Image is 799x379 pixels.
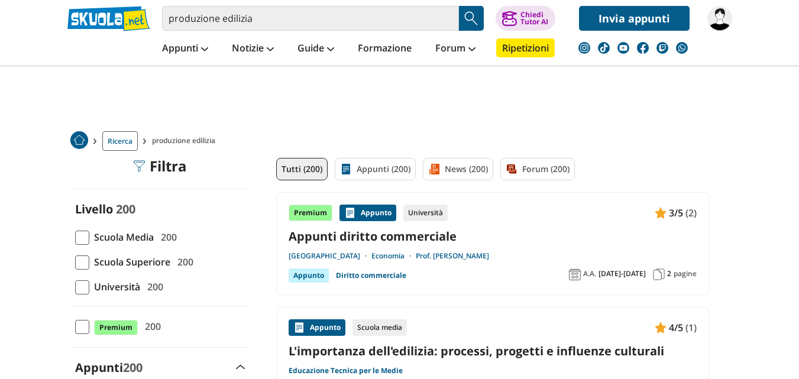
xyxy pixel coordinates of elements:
[289,366,403,375] a: Educazione Tecnica per le Medie
[352,319,407,336] div: Scuola media
[289,205,332,221] div: Premium
[89,254,170,270] span: Scuola Superiore
[133,160,145,172] img: Filtra filtri mobile
[583,269,596,278] span: A.A.
[599,269,646,278] span: [DATE]-[DATE]
[462,9,480,27] img: Cerca appunti, riassunti o versioni
[156,229,177,245] span: 200
[143,279,163,294] span: 200
[685,205,697,221] span: (2)
[75,359,143,375] label: Appunti
[655,322,667,333] img: Appunti contenuto
[89,279,140,294] span: Università
[432,38,478,60] a: Forum
[289,343,697,359] a: L'importanza dell'edilizia: processi, progetti e influenze culturali
[340,163,352,175] img: Appunti filtro contenuto
[416,251,489,261] a: Prof. [PERSON_NAME]
[289,251,371,261] a: [GEOGRAPHIC_DATA]
[94,320,138,335] span: Premium
[403,205,448,221] div: Università
[598,42,610,54] img: tiktok
[335,158,416,180] a: Appunti (200)
[344,207,356,219] img: Appunti contenuto
[293,322,305,333] img: Appunti contenuto
[152,131,220,151] span: produzione edilizia
[371,251,416,261] a: Economia
[102,131,138,151] a: Ricerca
[295,38,337,60] a: Guide
[423,158,493,180] a: News (200)
[140,319,161,334] span: 200
[685,320,697,335] span: (1)
[289,319,345,336] div: Appunto
[496,38,555,57] a: Ripetizioni
[229,38,277,60] a: Notizie
[276,158,328,180] a: Tutti (200)
[569,268,581,280] img: Anno accademico
[669,205,683,221] span: 3/5
[289,268,329,283] div: Appunto
[578,42,590,54] img: instagram
[674,269,697,278] span: pagine
[506,163,517,175] img: Forum filtro contenuto
[653,268,665,280] img: Pagine
[75,201,113,217] label: Livello
[496,6,555,31] button: ChiediTutor AI
[355,38,415,60] a: Formazione
[70,131,88,149] img: Home
[520,11,548,25] div: Chiedi Tutor AI
[579,6,690,31] a: Invia appunti
[116,201,135,217] span: 200
[123,359,143,375] span: 200
[667,269,671,278] span: 2
[655,207,667,219] img: Appunti contenuto
[428,163,440,175] img: News filtro contenuto
[500,158,575,180] a: Forum (200)
[289,228,697,244] a: Appunti diritto commerciale
[637,42,649,54] img: facebook
[676,42,688,54] img: WhatsApp
[159,38,211,60] a: Appunti
[173,254,193,270] span: 200
[336,268,406,283] a: Diritto commerciale
[669,320,683,335] span: 4/5
[339,205,396,221] div: Appunto
[70,131,88,151] a: Home
[89,229,154,245] span: Scuola Media
[459,6,484,31] button: Search Button
[236,365,245,370] img: Apri e chiudi sezione
[133,158,187,174] div: Filtra
[617,42,629,54] img: youtube
[162,6,459,31] input: Cerca appunti, riassunti o versioni
[707,6,732,31] img: olapaola
[656,42,668,54] img: twitch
